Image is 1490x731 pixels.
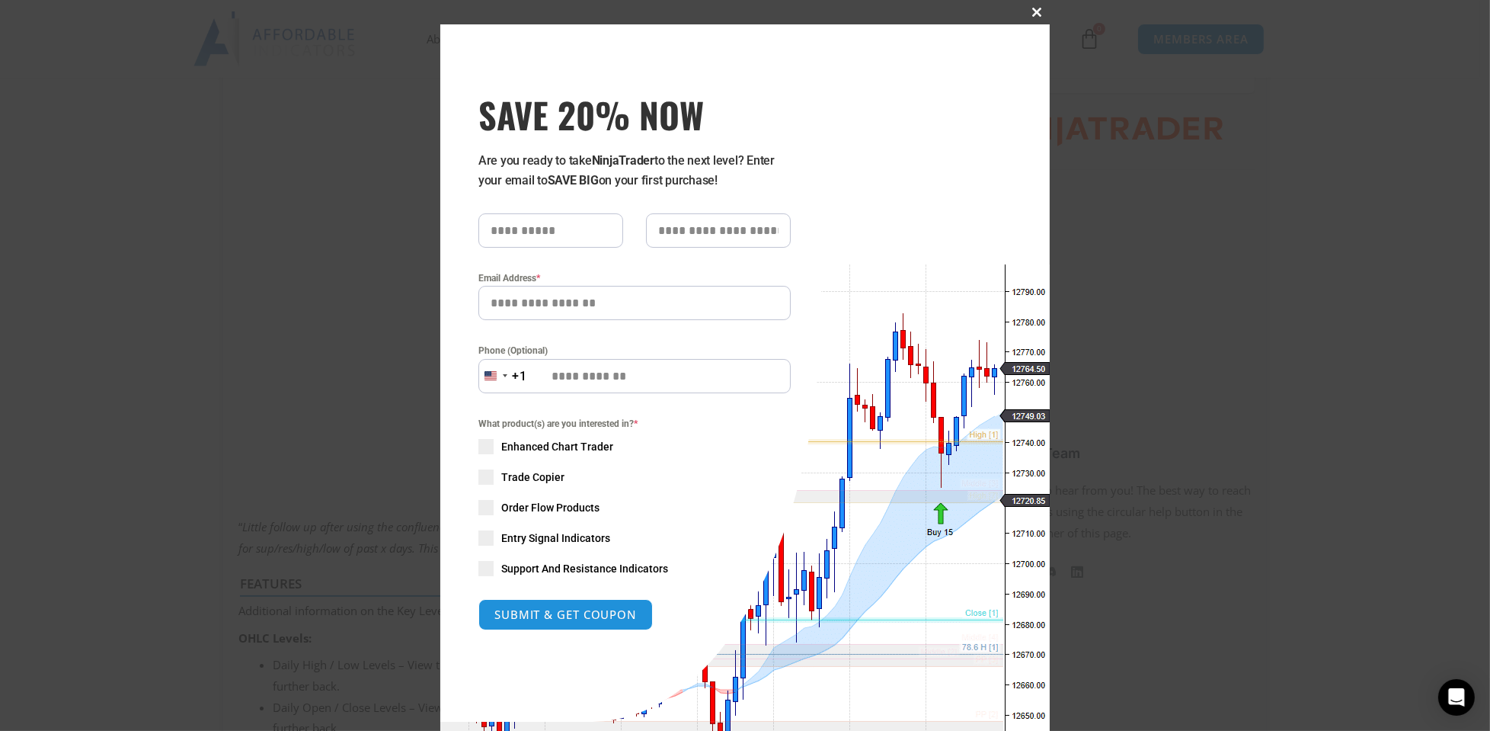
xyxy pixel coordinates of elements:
span: Support And Resistance Indicators [501,561,668,576]
label: Trade Copier [478,470,791,485]
label: Entry Signal Indicators [478,531,791,546]
button: SUBMIT & GET COUPON [478,599,653,630]
div: Open Intercom Messenger [1438,679,1475,716]
label: Support And Resistance Indicators [478,561,791,576]
p: Are you ready to take to the next level? Enter your email to on your first purchase! [478,151,791,191]
span: Trade Copier [501,470,564,485]
label: Email Address [478,271,791,286]
strong: SAVE BIG [548,173,599,188]
span: What product(s) are you interested in? [478,416,791,431]
span: Entry Signal Indicators [501,531,610,546]
strong: NinjaTrader [592,153,654,168]
button: Selected country [478,359,527,393]
label: Order Flow Products [478,500,791,515]
div: +1 [512,367,527,386]
span: Enhanced Chart Trader [501,439,613,454]
label: Enhanced Chart Trader [478,439,791,454]
span: SAVE 20% NOW [478,93,791,136]
span: Order Flow Products [501,500,600,515]
label: Phone (Optional) [478,343,791,358]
